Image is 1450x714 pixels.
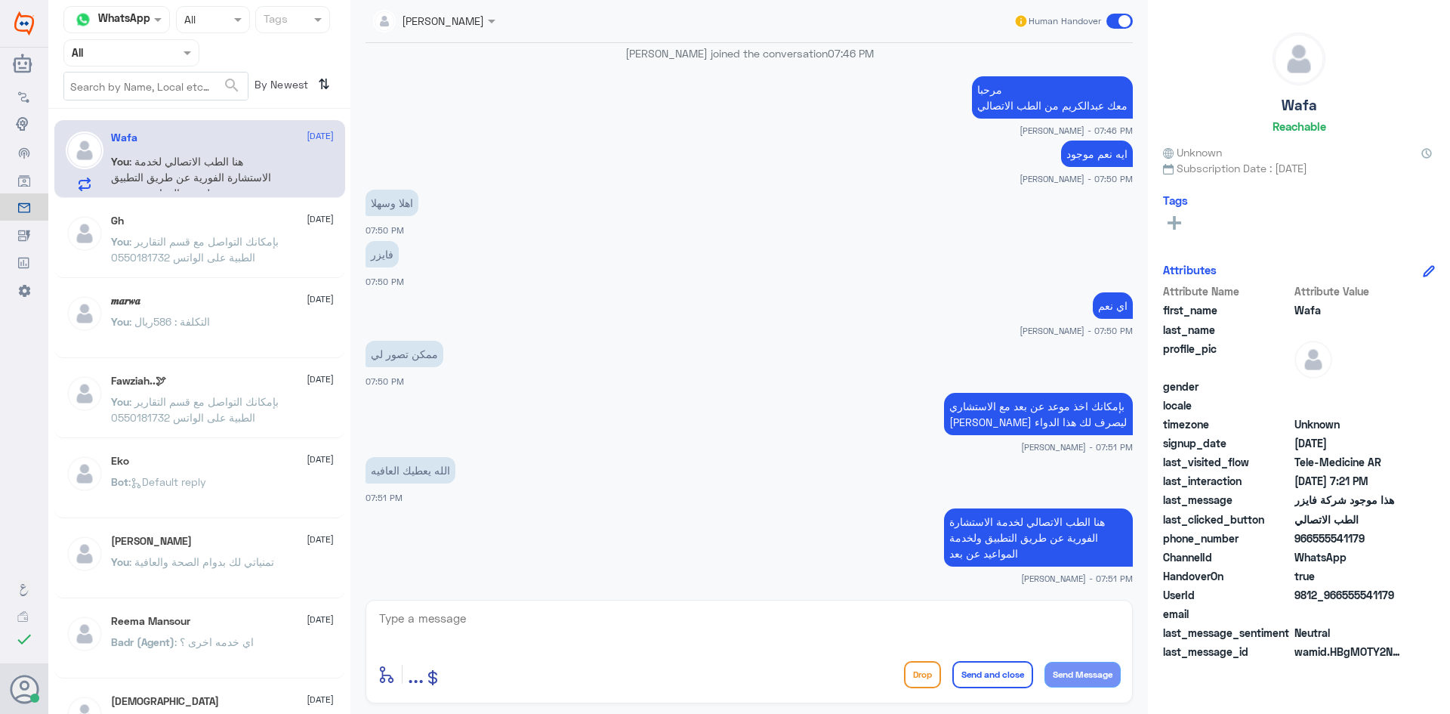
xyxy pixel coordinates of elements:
h5: Gh [111,215,124,227]
span: 07:50 PM [366,277,404,286]
span: 2025-09-25T16:19:43.889Z [1294,435,1404,451]
h5: Fawziah..🕊 [111,375,166,388]
img: defaultAdmin.png [66,215,103,252]
img: defaultAdmin.png [1273,33,1325,85]
span: [DATE] [307,693,334,706]
button: Avatar [10,675,39,703]
span: search [223,76,241,94]
span: You [111,235,129,248]
p: 25/9/2025, 7:46 PM [972,76,1133,119]
span: last_name [1163,322,1291,338]
span: profile_pic [1163,341,1291,376]
span: 966555541179 [1294,530,1404,546]
span: last_message [1163,492,1291,508]
span: : هنا الطب الاتصالي لخدمة الاستشارة الفورية عن طريق التطبيق ولخدمة المواعيد عن بعد [111,155,271,199]
span: You [111,155,129,168]
span: : بإمكانك التواصل مع قسم التقارير الطبية على الواتس 0550181732 [111,395,279,424]
span: By Newest [248,72,312,102]
span: Badr (Agent) [111,635,174,648]
span: You [111,555,129,568]
span: [PERSON_NAME] - 07:50 PM [1020,172,1133,185]
span: last_clicked_button [1163,512,1291,527]
span: last_message_id [1163,644,1291,660]
span: Tele-Medicine AR [1294,454,1404,470]
h5: Eko [111,455,129,468]
h5: Wafa [111,131,137,144]
i: ⇅ [318,72,330,97]
span: Attribute Name [1163,283,1291,299]
span: Human Handover [1029,14,1101,28]
span: [DATE] [307,292,334,306]
button: Send Message [1044,662,1121,688]
span: [DATE] [307,372,334,386]
span: last_interaction [1163,473,1291,489]
span: : اي خدمه اخرى ؟ [174,635,254,648]
h5: Reema Mansour [111,615,190,628]
h6: Tags [1163,193,1188,207]
p: 25/9/2025, 7:50 PM [366,341,443,367]
span: 07:50 PM [366,225,404,235]
span: 2025-09-25T16:21:01.801Z [1294,473,1404,489]
span: : بإمكانك التواصل مع قسم التقارير الطبية على الواتس 0550181732 [111,235,279,264]
p: 25/9/2025, 7:50 PM [1061,141,1133,167]
img: defaultAdmin.png [66,455,103,493]
span: ... [408,660,424,688]
span: Attribute Value [1294,283,1404,299]
img: defaultAdmin.png [66,295,103,332]
img: defaultAdmin.png [66,131,103,169]
i: check [15,630,33,648]
span: [PERSON_NAME] - 07:51 PM [1021,440,1133,453]
span: null [1294,397,1404,413]
span: last_visited_flow [1163,454,1291,470]
h5: Wafa [1282,97,1317,114]
span: You [111,395,129,408]
span: Wafa [1294,302,1404,318]
button: Send and close [952,661,1033,688]
span: [DATE] [307,533,334,546]
span: null [1294,379,1404,394]
img: defaultAdmin.png [1294,341,1332,379]
span: [PERSON_NAME] - 07:50 PM [1020,324,1133,337]
img: Widebot Logo [14,11,34,36]
img: whatsapp.png [72,8,94,31]
span: ChannelId [1163,549,1291,565]
button: search [223,73,241,98]
span: null [1294,606,1404,622]
span: phone_number [1163,530,1291,546]
span: timezone [1163,416,1291,432]
span: 07:50 PM [366,376,404,386]
span: Unknown [1163,144,1222,160]
span: last_message_sentiment [1163,625,1291,641]
span: [DATE] [307,129,334,143]
span: [PERSON_NAME] - 07:51 PM [1021,572,1133,585]
span: Bot [111,475,128,488]
span: 0 [1294,625,1404,641]
p: 25/9/2025, 7:50 PM [1093,292,1133,319]
p: 25/9/2025, 7:51 PM [944,393,1133,435]
h6: Attributes [1163,263,1217,277]
span: [DATE] [307,613,334,626]
span: : تمنياتي لك بدوام الصحة والعافية [129,555,274,568]
h6: Reachable [1273,119,1326,133]
h5: 𝒎𝒂𝒓𝒘𝒂 [111,295,140,308]
span: locale [1163,397,1291,413]
span: first_name [1163,302,1291,318]
p: 25/9/2025, 7:51 PM [366,457,455,484]
img: defaultAdmin.png [66,375,103,413]
p: [PERSON_NAME] joined the conversation [366,45,1133,61]
p: 25/9/2025, 7:51 PM [944,508,1133,567]
span: [PERSON_NAME] - 07:46 PM [1020,124,1133,137]
span: 07:51 PM [366,493,403,502]
span: wamid.HBgMOTY2NTU1NTQxMTc5FQIAEhgUM0FGMjNBQkFDNTUyMkM2OTJEQjgA [1294,644,1404,660]
h5: سبحان الله [111,695,219,708]
span: signup_date [1163,435,1291,451]
button: Drop [904,661,941,688]
span: [DATE] [307,212,334,226]
span: [DATE] [307,453,334,466]
span: : Default reply [128,475,206,488]
img: defaultAdmin.png [66,535,103,573]
span: هذا موجود شركة فايزر [1294,492,1404,508]
span: 07:46 PM [828,47,874,60]
img: defaultAdmin.png [66,615,103,653]
span: 9812_966555541179 [1294,587,1404,603]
